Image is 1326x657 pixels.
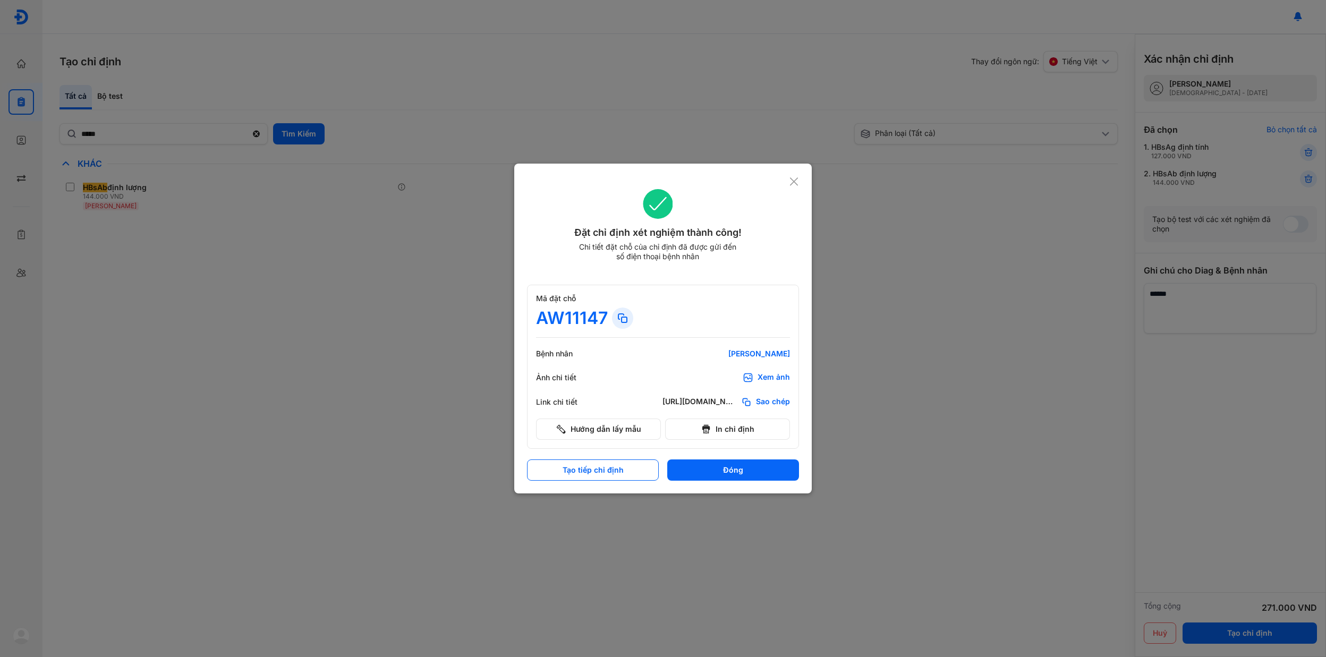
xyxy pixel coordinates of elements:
button: Đóng [667,459,799,481]
span: Sao chép [756,397,790,407]
div: Đặt chỉ định xét nghiệm thành công! [527,225,789,240]
div: [URL][DOMAIN_NAME] [662,397,737,407]
div: Ảnh chi tiết [536,373,600,382]
div: Link chi tiết [536,397,600,407]
button: In chỉ định [665,419,790,440]
button: Hướng dẫn lấy mẫu [536,419,661,440]
div: Mã đặt chỗ [536,294,790,303]
div: [PERSON_NAME] [662,349,790,359]
div: Chi tiết đặt chỗ của chỉ định đã được gửi đến số điện thoại bệnh nhân [574,242,741,261]
div: AW11147 [536,308,608,329]
div: Bệnh nhân [536,349,600,359]
button: Tạo tiếp chỉ định [527,459,659,481]
div: Xem ảnh [758,372,790,383]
